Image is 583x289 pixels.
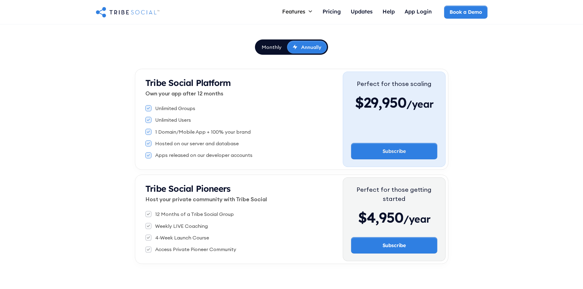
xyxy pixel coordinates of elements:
[355,79,433,88] div: Perfect for those scaling
[346,6,378,19] a: Updates
[351,143,437,159] a: Subscribe
[155,105,195,112] div: Unlimited Groups
[351,208,437,227] div: $4,950
[301,44,321,50] div: Annually
[405,8,432,15] div: App Login
[444,6,487,18] a: Book a Demo
[383,8,395,15] div: Help
[155,211,234,217] div: 12 Months of a Tribe Social Group
[282,8,305,15] div: Features
[355,93,433,112] div: $29,950
[351,237,437,254] a: Subscribe
[406,98,433,113] span: /year
[262,44,282,50] div: Monthly
[96,6,159,18] a: home
[145,195,343,203] p: Host your private community with Tribe Social
[400,6,437,19] a: App Login
[351,8,373,15] div: Updates
[378,6,400,19] a: Help
[351,185,437,203] div: Perfect for those getting started
[277,6,318,17] div: Features
[155,234,209,241] div: 4-Week Launch Course
[403,213,430,228] span: /year
[318,6,346,19] a: Pricing
[155,152,252,158] div: Apps released on our developer accounts
[155,128,251,135] div: 1 Domain/Mobile App + 100% your brand
[145,77,231,88] strong: Tribe Social Platform
[155,140,239,147] div: Hosted on our server and database
[145,89,343,98] p: Own your app after 12 months
[323,8,341,15] div: Pricing
[145,183,230,194] strong: Tribe Social Pioneers
[155,223,208,229] div: Weekly LIVE Coaching
[155,246,236,253] div: Access Private Pioneer Community
[155,117,191,123] div: Unlimited Users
